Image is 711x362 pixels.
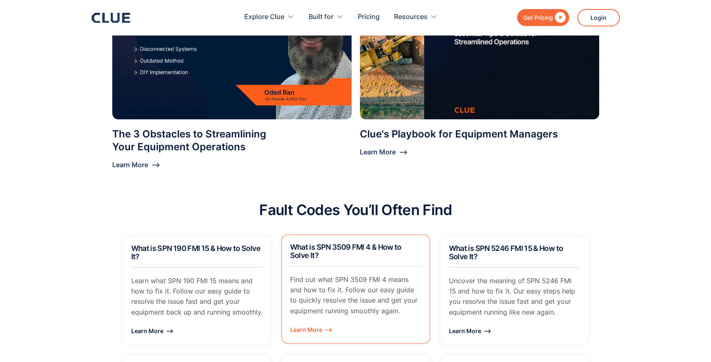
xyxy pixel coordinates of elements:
a: Login [577,9,620,26]
div: Clue's Playbook for Equipment Managers [360,128,558,140]
div: The 3 Obstacles to Streamlining Your Equipment Operations [112,128,277,153]
h2: Fault Codes You’ll Often Find [259,202,451,218]
div: Learn More ⟶ [360,147,408,157]
div: Explore Clue [244,4,294,30]
a: What is SPN 190 FMI 15 & How to Solve It?Learn what SPN 190 FMI 15 means and how to fix it. Follo... [123,236,271,345]
div: Learn More ⟶ [112,160,160,170]
div: Learn More ⟶ [290,324,421,335]
div:  [553,12,566,23]
div: Built for [309,4,333,30]
h2: What is SPN 190 FMI 15 & How to Solve It? [131,244,262,261]
a: Get Pricing [517,9,569,26]
div: Resources [394,4,437,30]
p: Learn what SPN 190 FMI 15 means and how to fix it. Follow our easy guide to resolve the issue fas... [131,276,262,317]
p: Uncover the meaning of SPN 5246 FMI 15 and how to fix it. Our easy steps help you resolve the iss... [449,276,580,317]
div: Get Pricing [523,12,553,23]
h2: What is SPN 5246 FMI 15 & How to Solve It? [449,244,580,261]
p: Find out what SPN 3509 FMI 4 means and how to fix it. Follow our easy guide to quickly resolve th... [290,274,421,316]
h2: What is SPN 3509 FMI 4 & How to Solve It? [290,243,421,260]
div: Built for [309,4,343,30]
a: What is SPN 5246 FMI 15 & How to Solve It?Uncover the meaning of SPN 5246 FMI 15 and how to fix i... [440,236,589,345]
a: What is SPN 3509 FMI 4 & How to Solve It?Find out what SPN 3509 FMI 4 means and how to fix it. Fo... [281,234,430,343]
div: Learn More ⟶ [449,326,580,336]
div: Explore Clue [244,4,284,30]
div: Resources [394,4,428,30]
div: Learn More ⟶ [131,326,262,336]
a: Pricing [358,4,380,30]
